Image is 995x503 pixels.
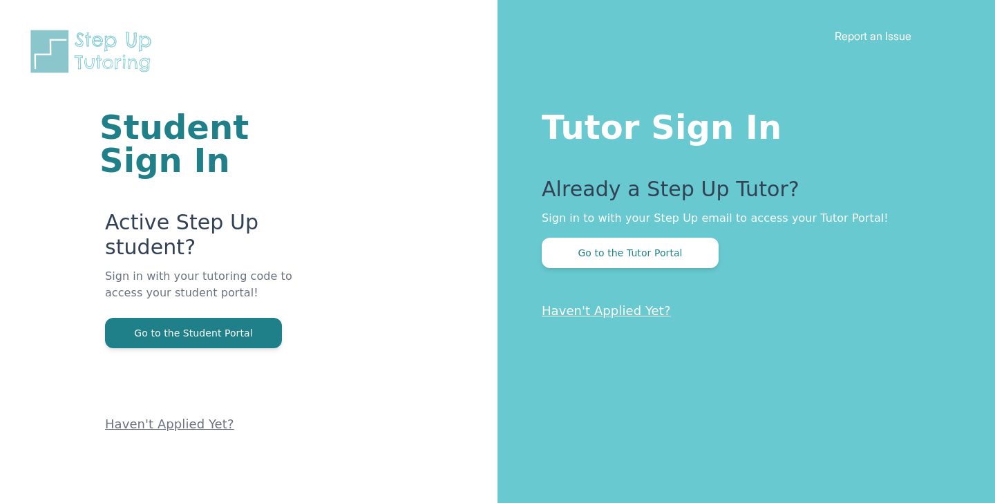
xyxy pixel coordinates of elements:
[105,268,332,318] p: Sign in with your tutoring code to access your student portal!
[835,29,911,43] a: Report an Issue
[28,28,160,75] img: Step Up Tutoring horizontal logo
[542,238,719,268] button: Go to the Tutor Portal
[105,318,282,348] button: Go to the Student Portal
[542,177,940,210] p: Already a Step Up Tutor?
[542,246,719,259] a: Go to the Tutor Portal
[542,210,940,227] p: Sign in to with your Step Up email to access your Tutor Portal!
[105,210,332,268] p: Active Step Up student?
[105,326,282,339] a: Go to the Student Portal
[99,111,332,177] h1: Student Sign In
[542,105,940,144] h1: Tutor Sign In
[542,303,671,318] a: Haven't Applied Yet?
[105,417,234,431] a: Haven't Applied Yet?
